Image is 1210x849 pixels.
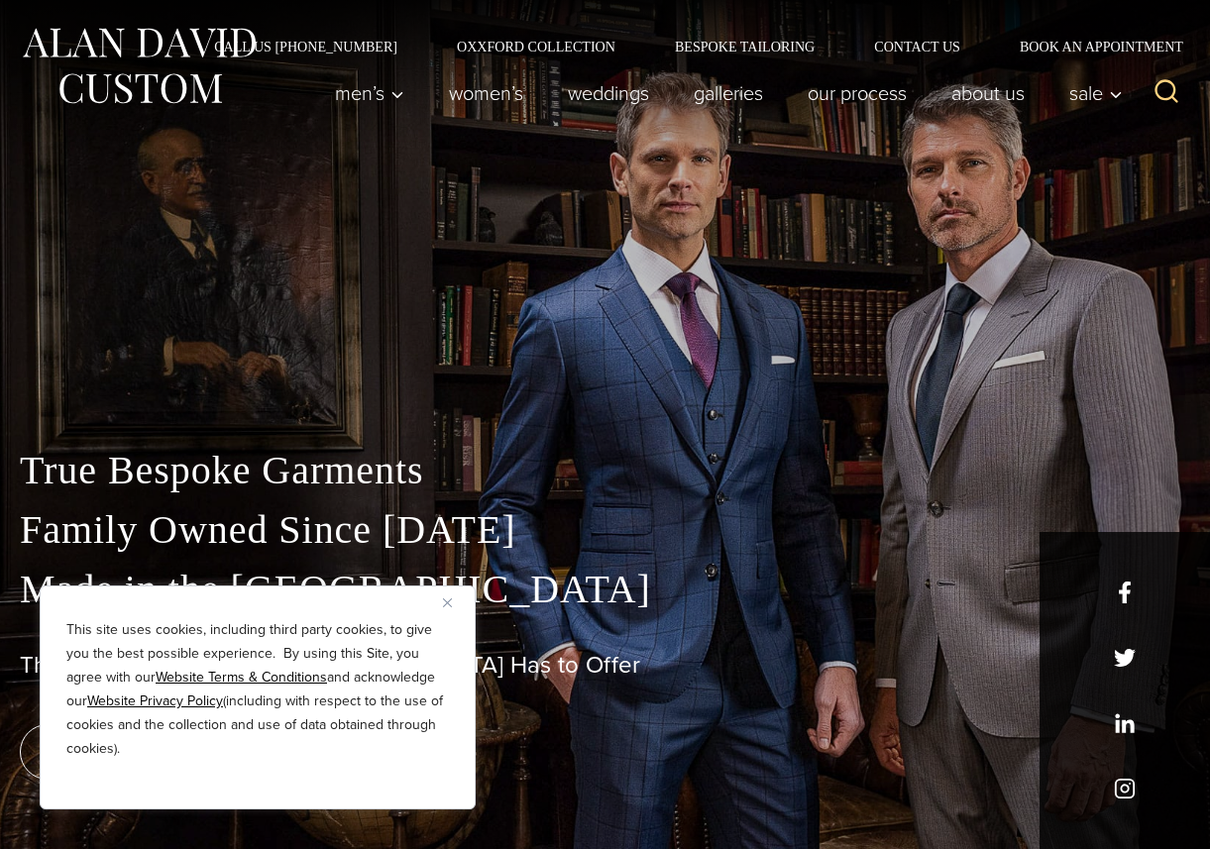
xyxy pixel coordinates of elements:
button: Close [443,590,467,614]
img: Alan David Custom [20,22,258,110]
span: Men’s [335,83,404,103]
nav: Primary Navigation [313,73,1134,113]
a: weddings [546,73,672,113]
span: Sale [1069,83,1123,103]
a: Our Process [786,73,930,113]
a: Women’s [427,73,546,113]
a: Galleries [672,73,786,113]
a: Bespoke Tailoring [645,40,844,53]
a: Contact Us [844,40,990,53]
a: Website Terms & Conditions [156,667,327,688]
a: book an appointment [20,724,297,780]
p: True Bespoke Garments Family Owned Since [DATE] Made in the [GEOGRAPHIC_DATA] [20,441,1190,619]
a: Call Us [PHONE_NUMBER] [184,40,427,53]
a: Book an Appointment [990,40,1190,53]
p: This site uses cookies, including third party cookies, to give you the best possible experience. ... [66,618,449,761]
img: Close [443,598,452,607]
a: Website Privacy Policy [87,690,223,711]
h1: The Best Custom Suits [GEOGRAPHIC_DATA] Has to Offer [20,651,1190,680]
a: Oxxford Collection [427,40,645,53]
a: About Us [930,73,1047,113]
nav: Secondary Navigation [184,40,1190,53]
button: View Search Form [1143,69,1190,117]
